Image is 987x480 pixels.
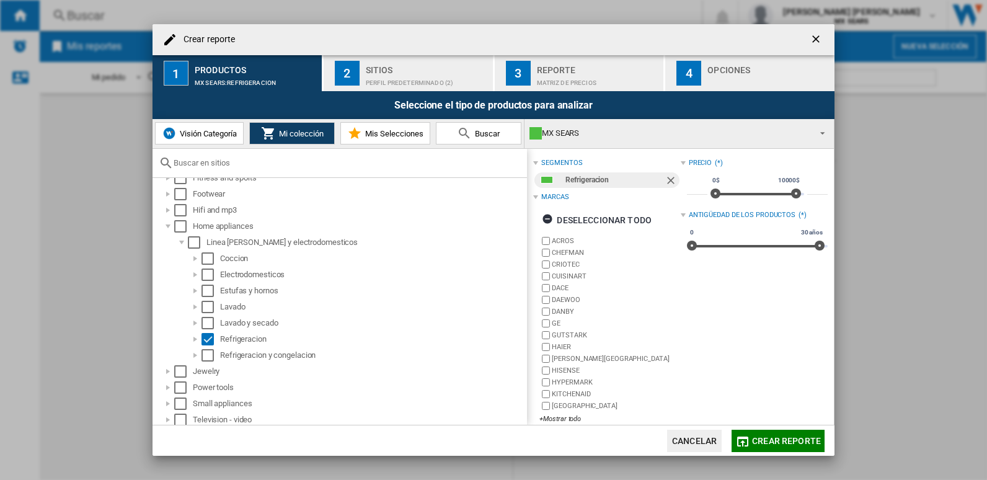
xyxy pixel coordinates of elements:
[542,308,550,316] input: brand.name
[537,73,659,86] div: Matriz de precios
[193,188,525,200] div: Footwear
[153,91,834,119] div: Seleccione el tipo de productos para analizar
[174,365,193,378] md-checkbox: Select
[201,333,220,345] md-checkbox: Select
[552,366,680,375] label: HISENSE
[220,269,525,281] div: Electrodomesticos
[552,342,680,352] label: HAIER
[174,204,193,216] md-checkbox: Select
[710,176,722,185] span: 0$
[362,129,423,138] span: Mis Selecciones
[542,272,550,280] input: brand.name
[249,122,335,144] button: Mi colección
[188,236,206,249] md-checkbox: Select
[552,401,680,411] label: [GEOGRAPHIC_DATA]
[552,248,680,257] label: CHEFMAN
[220,317,525,329] div: Lavado y secado
[174,381,193,394] md-checkbox: Select
[193,204,525,216] div: Hifi and mp3
[436,122,521,144] button: Buscar
[220,252,525,265] div: Coccion
[776,176,802,185] span: 10000$
[538,209,655,231] button: Deseleccionar todo
[542,367,550,375] input: brand.name
[542,402,550,410] input: brand.name
[153,55,323,91] button: 1 Productos MX SEARS:Refrigeracion
[805,27,830,52] button: getI18NText('BUTTONS.CLOSE_DIALOG')
[552,295,680,304] label: DAEWOO
[335,61,360,86] div: 2
[799,228,825,238] span: 30 años
[174,158,521,167] input: Buscar en sitios
[193,172,525,184] div: Fitness and sports
[201,269,220,281] md-checkbox: Select
[552,331,680,340] label: GUTSTARK
[541,192,569,202] div: Marcas
[201,317,220,329] md-checkbox: Select
[201,349,220,362] md-checkbox: Select
[529,125,809,142] div: MX SEARS
[174,414,193,426] md-checkbox: Select
[201,285,220,297] md-checkbox: Select
[495,55,665,91] button: 3 Reporte Matriz de precios
[220,285,525,297] div: Estufas y hornos
[220,301,525,313] div: Lavado
[174,188,193,200] md-checkbox: Select
[506,61,531,86] div: 3
[676,61,701,86] div: 4
[174,220,193,233] md-checkbox: Select
[195,73,317,86] div: MX SEARS:Refrigeracion
[732,430,825,452] button: Crear reporte
[707,60,830,73] div: Opciones
[552,236,680,246] label: ACROS
[537,60,659,73] div: Reporte
[162,126,177,141] img: wiser-icon-blue.png
[552,283,680,293] label: DACE
[665,55,834,91] button: 4 Opciones
[174,172,193,184] md-checkbox: Select
[195,60,317,73] div: Productos
[542,249,550,257] input: brand.name
[201,252,220,265] md-checkbox: Select
[542,284,550,292] input: brand.name
[177,129,237,138] span: Visión Categoría
[174,398,193,410] md-checkbox: Select
[177,33,235,46] h4: Crear reporte
[565,172,664,188] div: Refrigeracion
[541,158,582,168] div: segmentos
[667,430,722,452] button: Cancelar
[155,122,244,144] button: Visión Categoría
[542,237,550,245] input: brand.name
[552,307,680,316] label: DANBY
[366,73,488,86] div: Perfil predeterminado (2)
[552,272,680,281] label: CUISINART
[689,210,795,220] div: Antigüedad de los productos
[324,55,494,91] button: 2 Sitios Perfil predeterminado (2)
[220,333,525,345] div: Refrigeracion
[539,414,680,424] div: +Mostrar todo
[665,174,679,189] ng-md-icon: Quitar
[220,349,525,362] div: Refrigeracion y congelacion
[752,436,821,446] span: Crear reporte
[689,158,712,168] div: Precio
[542,355,550,363] input: brand.name
[552,389,680,399] label: KITCHENAID
[552,354,680,363] label: [PERSON_NAME][GEOGRAPHIC_DATA]
[542,343,550,351] input: brand.name
[552,260,680,269] label: CRIOTEC
[193,398,525,410] div: Small appliances
[542,209,652,231] div: Deseleccionar todo
[552,378,680,387] label: HYPERMARK
[193,381,525,394] div: Power tools
[810,33,825,48] ng-md-icon: getI18NText('BUTTONS.CLOSE_DIALOG')
[552,319,680,328] label: GE
[542,331,550,339] input: brand.name
[193,365,525,378] div: Jewelry
[206,236,525,249] div: Linea [PERSON_NAME] y electrodomesticos
[688,228,696,238] span: 0
[366,60,488,73] div: Sitios
[472,129,500,138] span: Buscar
[542,319,550,327] input: brand.name
[542,378,550,386] input: brand.name
[542,260,550,269] input: brand.name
